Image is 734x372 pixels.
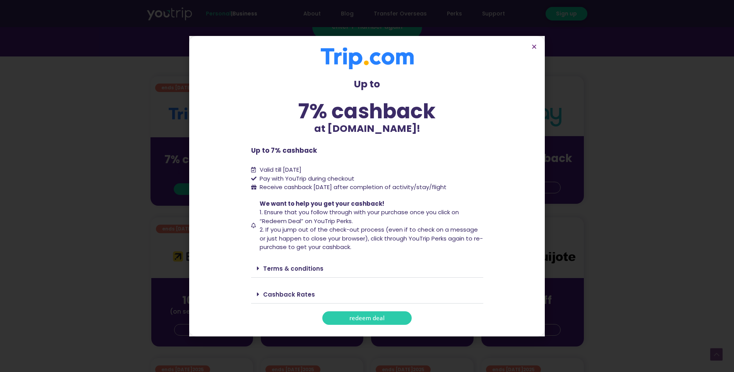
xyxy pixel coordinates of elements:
a: Close [531,44,537,49]
span: We want to help you get your cashback! [260,200,384,208]
span: Valid till [DATE] [260,166,301,174]
div: Terms & conditions [251,259,483,278]
b: Up to 7% cashback [251,146,317,155]
div: 7% cashback [251,101,483,121]
a: Cashback Rates [263,290,315,299]
a: redeem deal [322,311,412,325]
p: at [DOMAIN_NAME]! [251,121,483,136]
div: Cashback Rates [251,285,483,304]
span: Pay with YouTrip during checkout [258,174,354,183]
p: Up to [251,77,483,92]
span: 1. Ensure that you follow through with your purchase once you click on “Redeem Deal” on YouTrip P... [260,208,459,225]
span: redeem deal [349,315,385,321]
span: Receive cashback [DATE] after completion of activity/stay/flight [260,183,447,191]
span: 2. If you jump out of the check-out process (even if to check on a message or just happen to clos... [260,225,483,251]
a: Terms & conditions [263,264,323,273]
